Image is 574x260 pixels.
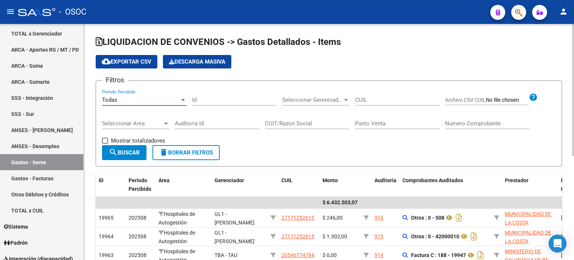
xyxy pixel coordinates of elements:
i: Descargar documento [454,212,464,224]
span: 19965 [99,215,114,221]
span: 20546774784 [281,252,314,258]
button: Buscar [102,145,146,160]
div: (30641670460) [505,210,555,226]
datatable-header-cell: ID [96,172,126,197]
span: Hospitales de Autogestión [158,230,195,244]
span: $ 1.302,00 [323,233,347,239]
span: $ 0,00 [323,252,337,258]
i: Descargar documento [469,230,479,242]
div: Open Intercom Messenger [549,235,567,253]
datatable-header-cell: Monto [320,172,361,197]
div: 914 [374,251,383,260]
span: Descarga Masiva [169,58,225,65]
span: Exportar CSV [102,58,151,65]
mat-icon: search [109,148,118,157]
datatable-header-cell: Gerenciador [212,172,268,197]
span: 19963 [99,252,114,258]
span: TBA - TAU [215,252,237,258]
span: CUIL [281,177,293,183]
datatable-header-cell: Area [155,172,212,197]
span: - OSOC [59,4,86,20]
button: Borrar Filtros [152,145,220,160]
span: MUNICIPALIDAD DE LA COSTA [505,230,551,244]
span: ID [99,177,104,183]
span: 27171252615 [281,215,314,221]
span: Auditoría [374,177,396,183]
span: $ 246,00 [323,215,343,221]
datatable-header-cell: Auditoría [371,172,399,197]
span: GL1 - [PERSON_NAME] [215,211,254,226]
span: $ 6.432.503,07 [323,199,358,205]
span: 202508 [129,233,146,239]
span: Todas [102,97,117,103]
span: Archivo CSV CUIL [445,97,486,103]
button: Descarga Masiva [163,55,231,68]
span: Gerenciador [215,177,244,183]
mat-icon: cloud_download [102,57,111,66]
datatable-header-cell: Comprobantes Auditados [399,172,491,197]
mat-icon: menu [6,7,15,16]
div: (30641670460) [505,229,555,244]
span: 202508 [129,215,146,221]
datatable-header-cell: Período Percibido [126,172,155,197]
span: Comprobantes Auditados [402,177,463,183]
span: Mostrar totalizadores [111,136,165,145]
button: Exportar CSV [96,55,157,68]
app-download-masive: Descarga masiva de comprobantes (adjuntos) [163,55,231,68]
span: 27171252615 [281,233,314,239]
span: Período Percibido [129,177,151,192]
strong: Otros : 0 - 508 [411,215,444,221]
input: Archivo CSV CUIL [486,97,529,104]
span: Borrar Filtros [159,149,213,156]
mat-icon: delete [159,148,168,157]
span: Prestador [505,177,528,183]
span: Area [158,177,170,183]
div: 916 [374,214,383,222]
span: 19964 [99,233,114,239]
strong: Factura C : 188 - 19947 [411,252,466,258]
div: 915 [374,232,383,241]
h3: Filtros [102,75,128,85]
span: Seleccionar Gerenciador [282,97,343,103]
span: Monto [323,177,338,183]
span: MUNICIPALIDAD DE LA COSTA [505,211,551,226]
span: GL1 - [PERSON_NAME] [215,230,254,244]
span: LIQUIDACION DE CONVENIOS -> Gastos Detallados - Items [96,37,341,47]
mat-icon: help [529,93,538,102]
datatable-header-cell: Prestador [502,172,558,197]
datatable-header-cell: CUIL [278,172,320,197]
span: Seleccionar Area [102,120,163,127]
span: Hospitales de Autogestión [158,211,195,226]
mat-icon: person [559,7,568,16]
span: Buscar [109,149,140,156]
span: Padrón [4,239,28,247]
strong: Otros : 0 - 42000010 [411,233,459,239]
span: 202508 [129,252,146,258]
span: Sistema [4,223,28,231]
